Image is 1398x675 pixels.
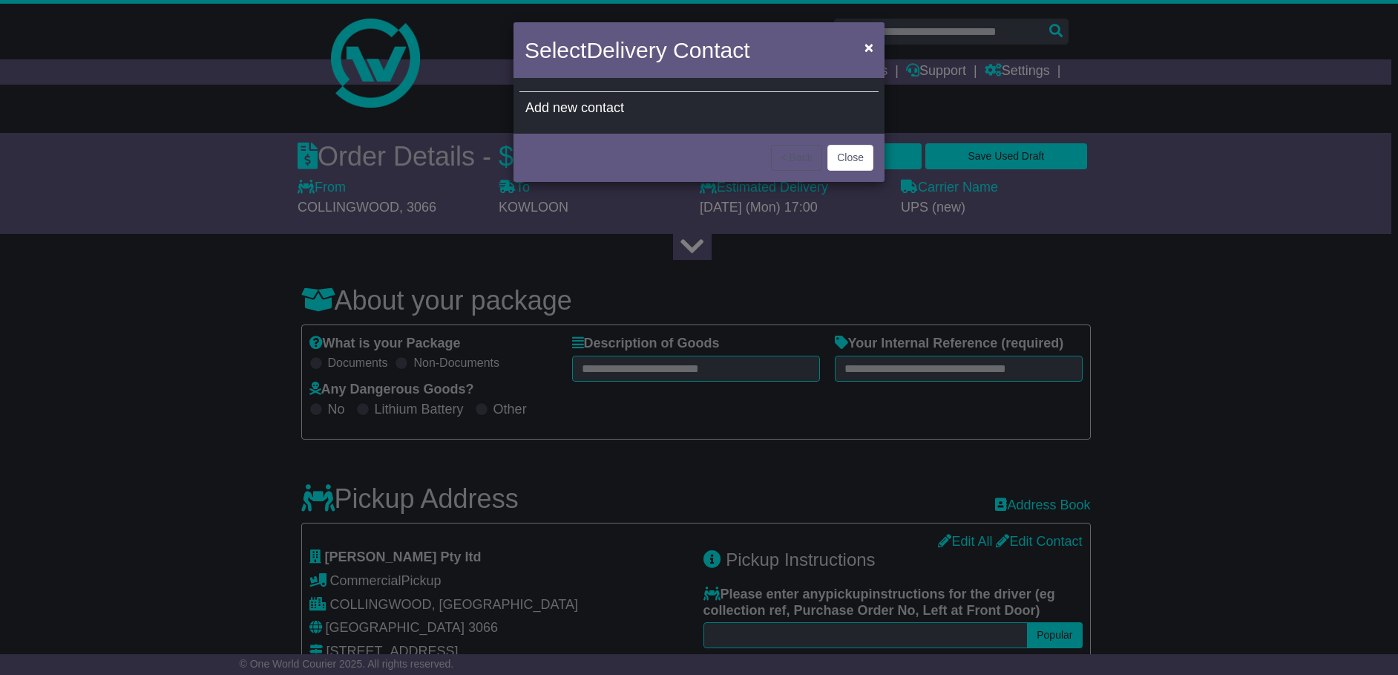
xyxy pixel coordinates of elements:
[864,39,873,56] span: ×
[525,100,624,115] span: Add new contact
[857,32,881,62] button: Close
[525,33,749,67] h4: Select
[771,145,822,171] button: < Back
[673,38,749,62] span: Contact
[827,145,873,171] button: Close
[586,38,666,62] span: Delivery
